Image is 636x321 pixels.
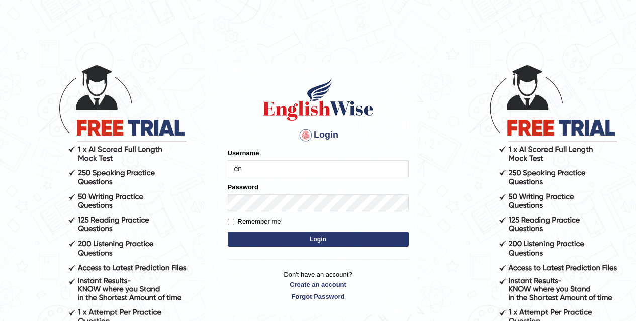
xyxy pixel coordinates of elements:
[228,127,409,143] h4: Login
[228,280,409,289] a: Create an account
[228,292,409,301] a: Forgot Password
[228,219,234,225] input: Remember me
[261,77,376,122] img: Logo of English Wise sign in for intelligent practice with AI
[228,270,409,301] p: Don't have an account?
[228,148,259,158] label: Username
[228,182,258,192] label: Password
[228,217,281,227] label: Remember me
[228,232,409,247] button: Login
